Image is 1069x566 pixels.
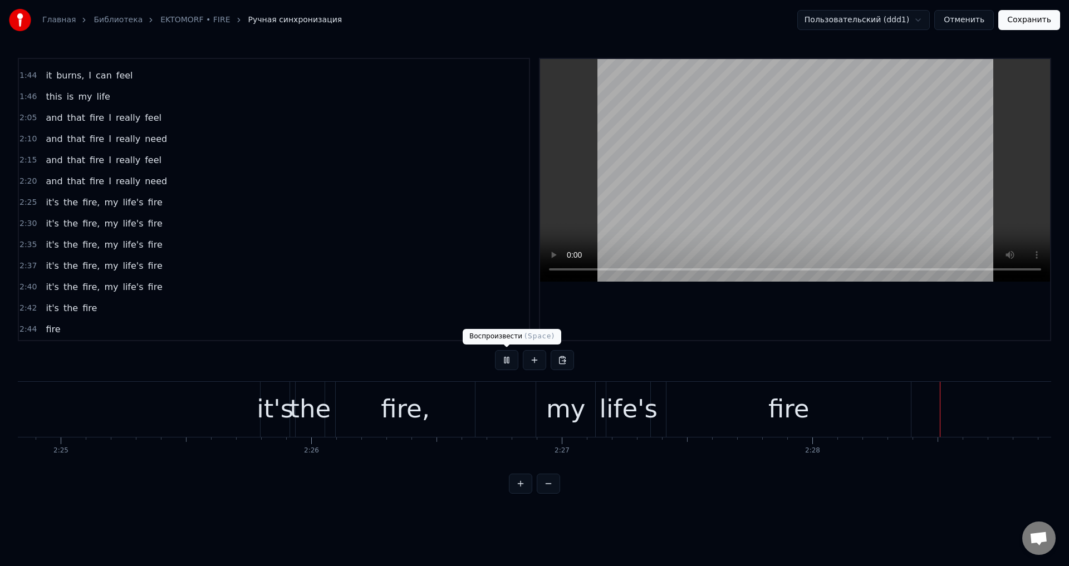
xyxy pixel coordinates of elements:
[248,14,342,26] span: Ручная синхронизация
[62,280,79,293] span: the
[147,238,164,251] span: fire
[103,217,119,230] span: my
[45,323,61,336] span: fire
[19,239,37,250] span: 2:35
[121,280,144,293] span: life's
[62,196,79,209] span: the
[19,260,37,272] span: 2:37
[66,132,87,145] span: that
[103,238,119,251] span: my
[19,91,37,102] span: 1:46
[103,259,119,272] span: my
[19,134,37,145] span: 2:10
[96,90,111,103] span: life
[115,111,141,124] span: really
[62,259,79,272] span: the
[304,446,319,455] div: 2:26
[53,446,68,455] div: 2:25
[555,446,570,455] div: 2:27
[463,329,561,344] div: Воспроизвести
[89,132,105,145] span: fire
[115,69,134,82] span: feel
[81,280,101,293] span: fire,
[257,390,293,428] div: it's
[95,69,113,82] span: can
[55,69,85,82] span: burns,
[66,90,75,103] span: is
[81,217,101,230] span: fire,
[81,196,101,209] span: fire,
[19,218,37,229] span: 2:30
[1022,521,1056,555] a: Открытый чат
[45,90,63,103] span: this
[19,112,37,124] span: 2:05
[45,175,63,188] span: and
[115,132,141,145] span: really
[290,390,331,428] div: the
[768,390,810,428] div: fire
[62,217,79,230] span: the
[115,175,141,188] span: really
[19,282,37,293] span: 2:40
[45,217,60,230] span: it's
[107,111,112,124] span: I
[81,259,101,272] span: fire,
[546,390,585,428] div: my
[19,70,37,81] span: 1:44
[89,175,105,188] span: fire
[87,69,92,82] span: I
[144,111,163,124] span: feel
[9,9,31,31] img: youka
[45,259,60,272] span: it's
[381,390,430,428] div: fire,
[45,280,60,293] span: it's
[45,69,53,82] span: it
[524,332,555,340] span: ( Space )
[62,302,79,314] span: the
[45,154,63,166] span: and
[107,154,112,166] span: I
[103,280,119,293] span: my
[144,132,168,145] span: need
[147,217,164,230] span: fire
[45,238,60,251] span: it's
[144,154,163,166] span: feel
[66,111,87,124] span: that
[81,238,101,251] span: fire,
[121,217,144,230] span: life's
[66,175,87,188] span: that
[107,175,112,188] span: I
[45,132,63,145] span: and
[934,10,994,30] button: Отменить
[121,196,144,209] span: life's
[19,197,37,208] span: 2:25
[147,259,164,272] span: fire
[998,10,1060,30] button: Сохранить
[62,238,79,251] span: the
[89,111,105,124] span: fire
[42,14,342,26] nav: breadcrumb
[805,446,820,455] div: 2:28
[19,324,37,335] span: 2:44
[66,154,87,166] span: that
[19,155,37,166] span: 2:15
[45,302,60,314] span: it's
[600,390,658,428] div: life's
[42,14,76,26] a: Главная
[160,14,230,26] a: EKTOMORF • FIRE
[45,111,63,124] span: and
[115,154,141,166] span: really
[121,259,144,272] span: life's
[103,196,119,209] span: my
[147,196,164,209] span: fire
[144,175,168,188] span: need
[81,302,98,314] span: fire
[77,90,93,103] span: my
[147,280,164,293] span: fire
[107,132,112,145] span: I
[121,238,144,251] span: life's
[94,14,143,26] a: Библиотека
[19,303,37,314] span: 2:42
[45,196,60,209] span: it's
[19,176,37,187] span: 2:20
